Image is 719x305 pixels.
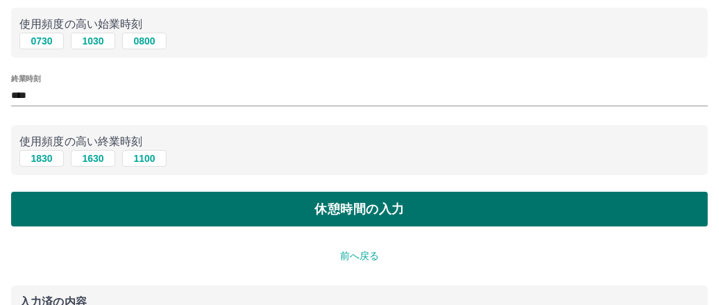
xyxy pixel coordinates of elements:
p: 使用頻度の高い終業時刻 [19,133,700,150]
label: 終業時刻 [11,74,40,84]
p: 前へ戻る [11,249,708,263]
p: 使用頻度の高い始業時刻 [19,16,700,33]
button: 1030 [71,33,115,49]
button: 1830 [19,150,64,167]
button: 0800 [122,33,167,49]
button: 1630 [71,150,115,167]
button: 1100 [122,150,167,167]
button: 0730 [19,33,64,49]
button: 休憩時間の入力 [11,192,708,226]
